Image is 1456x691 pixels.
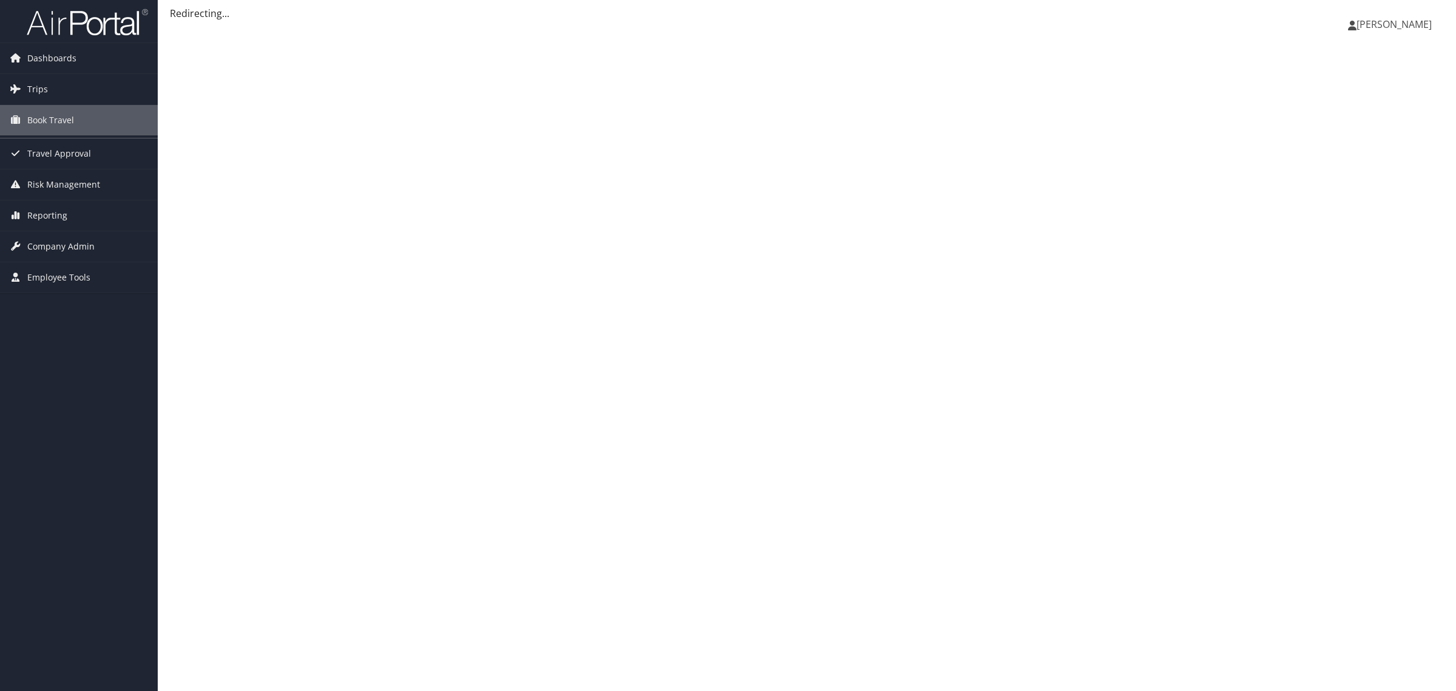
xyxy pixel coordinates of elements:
span: Reporting [27,200,67,231]
a: [PERSON_NAME] [1348,6,1444,43]
span: Company Admin [27,231,95,262]
div: Redirecting... [170,6,1444,21]
span: Risk Management [27,169,100,200]
span: Employee Tools [27,262,90,293]
span: [PERSON_NAME] [1357,18,1432,31]
span: Trips [27,74,48,104]
span: Dashboards [27,43,76,73]
span: Travel Approval [27,138,91,169]
span: Book Travel [27,105,74,135]
img: airportal-logo.png [27,8,148,36]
